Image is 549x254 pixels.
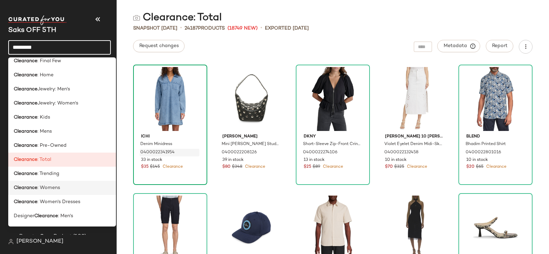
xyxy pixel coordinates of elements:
[37,128,52,135] span: : Mens
[14,100,37,107] b: Clearance
[16,238,63,246] span: [PERSON_NAME]
[222,141,280,147] span: Mini [PERSON_NAME] Studded Leather Top Handle Bag
[466,150,501,156] span: 0400022801016
[185,26,198,31] span: 24187
[222,150,257,156] span: 0400022208126
[486,40,513,52] button: Report
[232,164,242,170] span: $348
[222,134,281,140] span: [PERSON_NAME]
[8,15,67,25] img: cfy_white_logo.C9jOOHJF.svg
[37,114,50,121] span: : Kids
[303,141,361,147] span: Short-Sleeve Zip-Front Crinkled Top
[180,24,182,32] span: •
[14,212,34,220] span: Designer
[150,164,160,170] span: $145
[437,40,480,52] button: Metadata
[227,25,258,32] span: (18749 New)
[133,40,185,52] button: Request changes
[14,57,37,65] b: Clearance
[476,164,483,170] span: $65
[8,239,14,244] img: svg%3e
[384,150,419,156] span: 0400022132458
[217,67,286,131] img: 0400022208126_BLACK
[394,164,404,170] span: $325
[303,150,337,156] span: 0400022274106
[133,25,177,32] span: Snapshot [DATE]
[14,184,37,191] b: Clearance
[14,114,37,121] b: Clearance
[161,165,183,169] span: Clearance
[140,141,172,147] span: Denim Minidress
[379,67,449,131] img: 0400022132458_WHITEEYELET
[260,24,262,32] span: •
[37,57,61,65] span: : Final Few
[466,157,488,163] span: 10 in stock
[139,43,179,49] span: Request changes
[141,134,199,140] span: Ichi
[385,134,443,140] span: [PERSON_NAME] 10 [PERSON_NAME]
[37,198,80,206] span: : Women's Dresses
[298,67,367,131] img: 0400022274106_BLACK
[37,170,59,177] span: : Trending
[485,165,506,169] span: Clearance
[384,141,443,147] span: Violet Eyelet Denim Midi-Skirt
[385,164,393,170] span: $70
[14,142,37,149] b: Clearance
[322,165,343,169] span: Clearance
[466,141,506,147] span: Bhadim Printed Shirt
[222,164,231,170] span: $80
[133,11,222,25] div: Clearance: Total
[385,157,407,163] span: 10 in stock
[304,134,362,140] span: Dkny
[34,212,58,220] b: Clearance
[141,164,149,170] span: $35
[304,164,311,170] span: $25
[313,164,320,170] span: $89
[37,184,60,191] span: : Womens
[443,43,475,49] span: Metadata
[136,67,205,131] img: 0400022341954_LIGHTBLUE
[14,71,37,79] b: Clearance
[37,86,70,93] span: Jewelry: Men's
[14,86,37,93] b: Clearance
[492,43,507,49] span: Report
[461,67,530,131] img: 0400022801016_BLUEPALMMULTI
[14,156,37,163] b: Clearance
[37,71,54,79] span: : Home
[185,25,225,32] div: Products
[140,150,175,156] span: 0400022341954
[141,157,162,163] span: 33 in stock
[37,142,67,149] span: : Pre-Owned
[14,198,37,206] b: Clearance
[14,170,37,177] b: Clearance
[58,212,73,220] span: : Men's
[37,100,78,107] span: Jewelry: Women's
[72,233,86,241] span: (108)
[14,128,37,135] b: Clearance
[406,165,427,169] span: Clearance
[19,233,72,241] span: Beauty: On a Budget
[244,165,265,169] span: Clearance
[265,25,309,32] p: Exported [DATE]
[466,134,525,140] span: Blend
[8,27,56,34] span: Current Company Name
[304,157,325,163] span: 13 in stock
[222,157,244,163] span: 39 in stock
[37,156,51,163] span: : Total
[466,164,475,170] span: $20
[133,14,140,21] img: svg%3e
